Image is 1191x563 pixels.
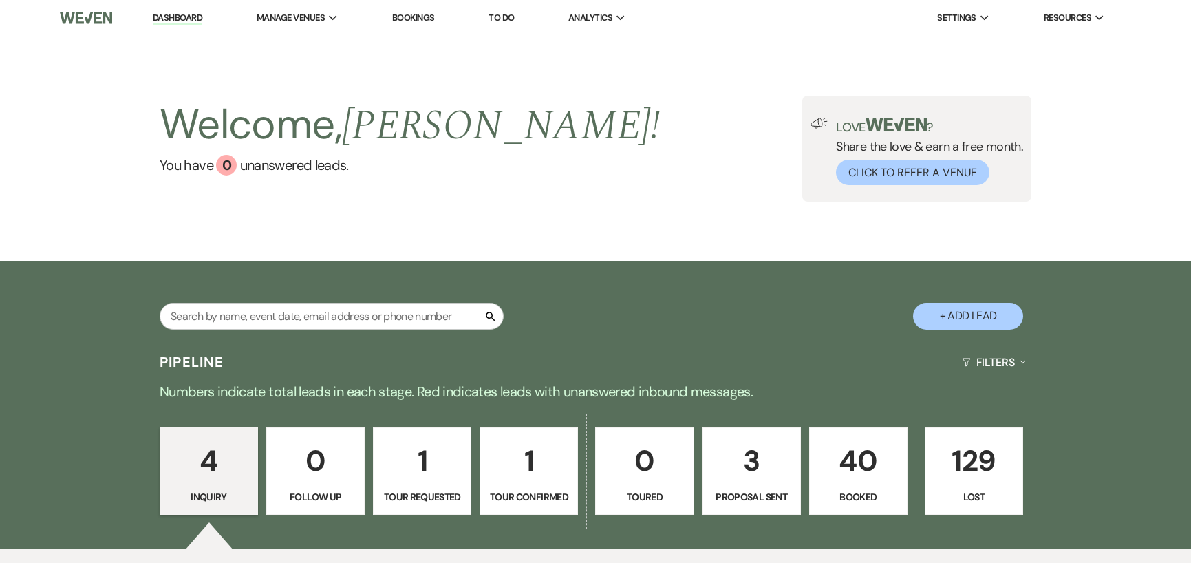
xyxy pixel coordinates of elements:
h3: Pipeline [160,352,224,372]
a: 0Follow Up [266,427,365,516]
button: + Add Lead [913,303,1023,330]
p: Inquiry [169,489,249,504]
button: Click to Refer a Venue [836,160,989,185]
img: Weven Logo [60,3,112,32]
a: 3Proposal Sent [702,427,801,516]
span: Resources [1044,11,1091,25]
h2: Welcome, [160,96,660,155]
a: 1Tour Requested [373,427,471,516]
input: Search by name, event date, email address or phone number [160,303,504,330]
p: Tour Requested [382,489,462,504]
p: Proposal Sent [711,489,792,504]
p: Lost [934,489,1014,504]
span: Manage Venues [257,11,325,25]
p: 0 [604,438,685,484]
p: 129 [934,438,1014,484]
p: Toured [604,489,685,504]
p: Love ? [836,118,1023,134]
a: You have 0 unanswered leads. [160,155,660,176]
span: Analytics [568,11,612,25]
p: Booked [818,489,899,504]
div: Share the love & earn a free month. [828,118,1023,185]
p: 1 [489,438,569,484]
p: 1 [382,438,462,484]
a: 4Inquiry [160,427,258,516]
img: weven-logo-green.svg [866,118,927,131]
p: Tour Confirmed [489,489,569,504]
a: 0Toured [595,427,694,516]
a: Dashboard [153,12,202,25]
p: 3 [711,438,792,484]
a: To Do [489,12,514,23]
a: 40Booked [809,427,908,516]
span: [PERSON_NAME] ! [342,94,660,158]
p: 0 [275,438,356,484]
a: 1Tour Confirmed [480,427,578,516]
a: 129Lost [925,427,1023,516]
span: Settings [937,11,976,25]
img: loud-speaker-illustration.svg [811,118,828,129]
button: Filters [956,344,1031,381]
a: Bookings [392,12,435,23]
div: 0 [216,155,237,176]
p: Numbers indicate total leads in each stage. Red indicates leads with unanswered inbound messages. [100,381,1091,403]
p: 40 [818,438,899,484]
p: 4 [169,438,249,484]
p: Follow Up [275,489,356,504]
